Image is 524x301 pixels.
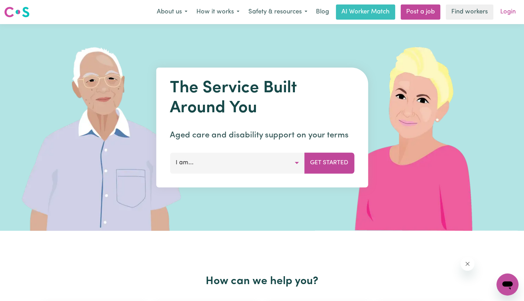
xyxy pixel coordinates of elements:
[39,275,485,288] h2: How can we help you?
[461,257,474,271] iframe: Close message
[4,6,30,18] img: Careseekers logo
[336,4,395,20] a: AI Worker Match
[4,5,42,10] span: Need any help?
[244,5,312,19] button: Safety & resources
[446,4,493,20] a: Find workers
[170,79,354,118] h1: The Service Built Around You
[401,4,440,20] a: Post a job
[4,4,30,20] a: Careseekers logo
[170,153,305,173] button: I am...
[170,129,354,142] p: Aged care and disability support on your terms
[192,5,244,19] button: How it works
[152,5,192,19] button: About us
[304,153,354,173] button: Get Started
[496,4,520,20] a: Login
[312,4,333,20] a: Blog
[496,273,518,295] iframe: Button to launch messaging window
